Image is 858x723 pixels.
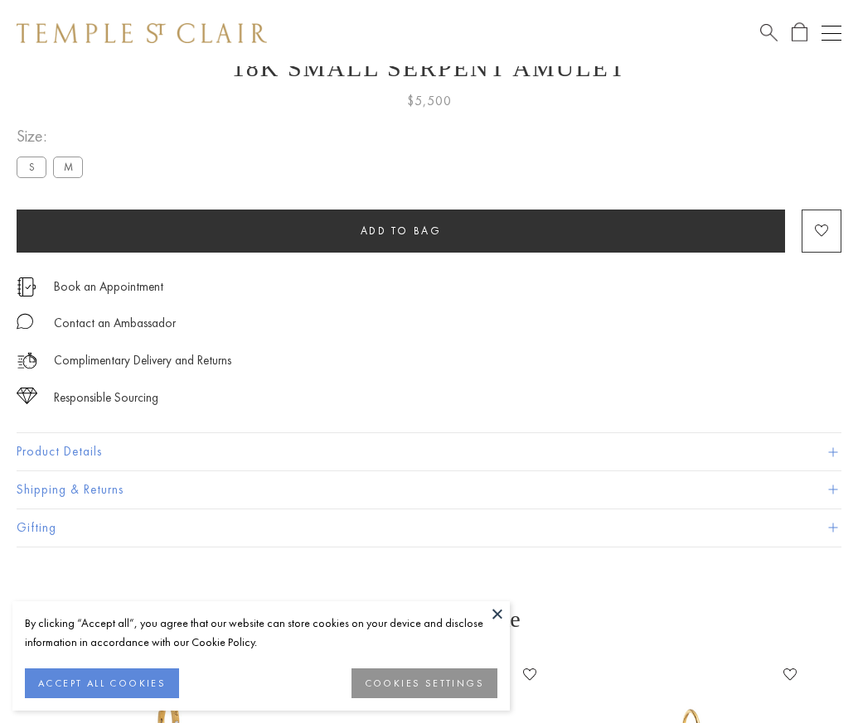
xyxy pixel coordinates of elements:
[17,433,841,470] button: Product Details
[17,157,46,177] label: S
[53,157,83,177] label: M
[407,90,452,112] span: $5,500
[351,668,497,698] button: COOKIES SETTINGS
[17,471,841,509] button: Shipping & Returns
[25,614,497,652] div: By clicking “Accept all”, you agree that our website can store cookies on your device and disclos...
[17,277,36,296] img: icon_appointment.svg
[17,313,33,330] img: MessageIcon-01_2.svg
[17,23,267,43] img: Temple St. Clair
[792,22,807,43] a: Open Shopping Bag
[17,123,90,150] span: Size:
[54,388,158,408] div: Responsible Sourcing
[54,350,231,371] p: Complimentary Delivery and Returns
[17,509,841,547] button: Gifting
[17,54,841,82] h1: 18K Small Serpent Amulet
[760,22,778,43] a: Search
[54,277,163,296] a: Book an Appointment
[54,313,176,334] div: Contact an Ambassador
[822,23,841,43] button: Open navigation
[361,224,442,238] span: Add to bag
[17,210,785,253] button: Add to bag
[25,668,179,698] button: ACCEPT ALL COOKIES
[17,350,37,371] img: icon_delivery.svg
[17,388,37,404] img: icon_sourcing.svg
